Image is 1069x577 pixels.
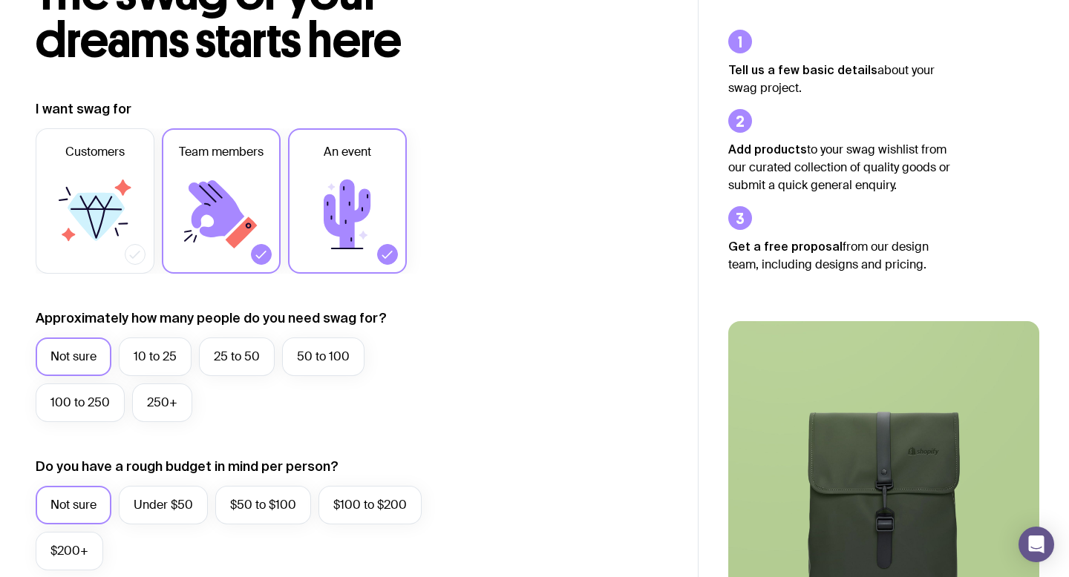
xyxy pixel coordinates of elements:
label: 100 to 250 [36,383,125,422]
span: Customers [65,143,125,161]
label: Not sure [36,486,111,524]
strong: Add products [728,142,807,156]
p: from our design team, including designs and pricing. [728,237,951,274]
label: Do you have a rough budget in mind per person? [36,458,339,475]
label: Approximately how many people do you need swag for? [36,309,387,327]
label: $200+ [36,532,103,570]
label: $100 to $200 [318,486,422,524]
strong: Get a free proposal [728,240,843,253]
label: Under $50 [119,486,208,524]
label: I want swag for [36,100,131,118]
label: 250+ [132,383,192,422]
label: $50 to $100 [215,486,311,524]
p: about your swag project. [728,61,951,97]
div: Open Intercom Messenger [1019,527,1054,562]
label: 25 to 50 [199,337,275,376]
p: to your swag wishlist from our curated collection of quality goods or submit a quick general enqu... [728,140,951,194]
strong: Tell us a few basic details [728,63,877,76]
label: 10 to 25 [119,337,192,376]
span: Team members [179,143,264,161]
label: Not sure [36,337,111,376]
span: An event [324,143,371,161]
label: 50 to 100 [282,337,364,376]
